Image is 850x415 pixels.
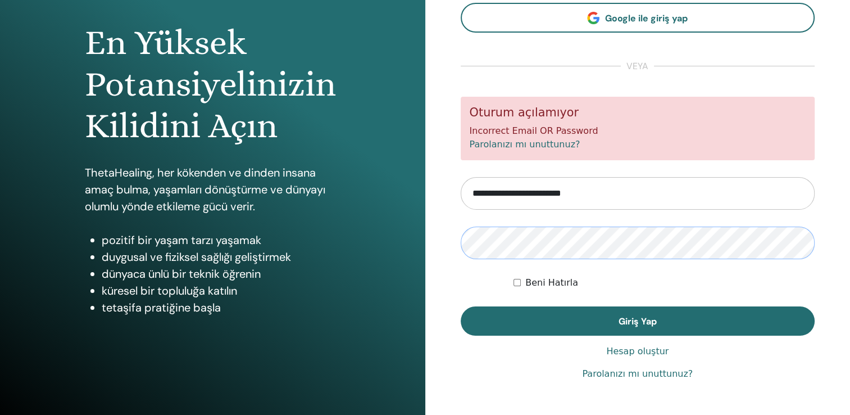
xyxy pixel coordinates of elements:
[605,12,688,24] span: Google ile giriş yap
[102,265,340,282] li: dünyaca ünlü bir teknik öğrenin
[102,249,340,265] li: duygusal ve fiziksel sağlığı geliştirmek
[461,306,815,336] button: Giriş Yap
[102,232,340,249] li: pozitif bir yaşam tarzı yaşamak
[606,345,669,358] a: Hesap oluştur
[85,22,340,147] h1: En Yüksek Potansiyelinizin Kilidini Açın
[582,367,693,381] a: Parolanızı mı unuttunuz?
[85,164,340,215] p: ThetaHealing, her kökenden ve dinden insana amaç bulma, yaşamları dönüştürme ve dünyayı olumlu yö...
[102,299,340,316] li: tetaşifa pratiğine başla
[461,3,815,33] a: Google ile giriş yap
[619,315,657,327] span: Giriş Yap
[470,106,806,120] h5: Oturum açılamıyor
[525,276,578,290] label: Beni Hatırla
[621,60,654,73] span: veya
[470,139,580,150] a: Parolanızı mı unuttunuz?
[461,97,815,160] div: Incorrect Email OR Password
[102,282,340,299] li: küresel bir topluluğa katılın
[513,276,815,290] div: Keep me authenticated indefinitely or until I manually logout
